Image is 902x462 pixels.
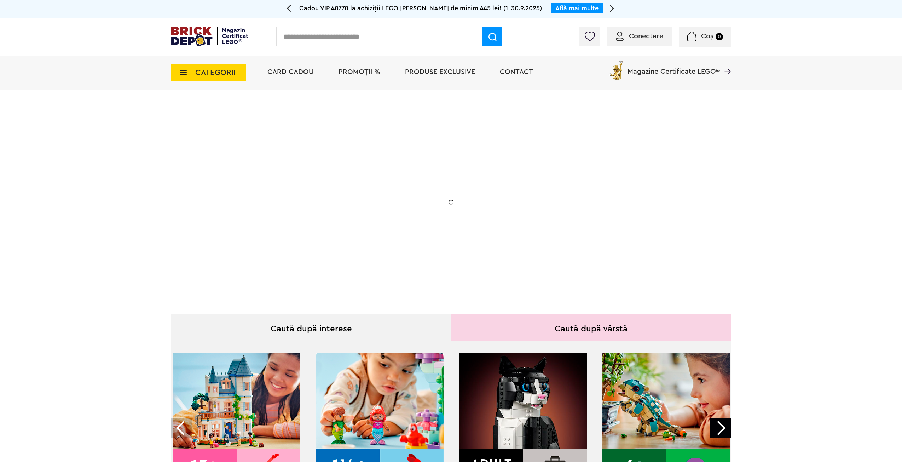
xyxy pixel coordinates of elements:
[555,5,599,11] a: Află mai multe
[221,193,363,223] h2: La două seturi LEGO de adulți achiziționate din selecție! În perioada 12 - [DATE]!
[171,314,451,341] div: Caută după interese
[500,68,533,75] a: Contact
[451,314,731,341] div: Caută după vârstă
[221,160,363,186] h1: 20% Reducere!
[616,33,663,40] a: Conectare
[629,33,663,40] span: Conectare
[299,5,542,11] span: Cadou VIP 40770 la achiziții LEGO [PERSON_NAME] de minim 445 lei! (1-30.9.2025)
[267,68,314,75] a: Card Cadou
[720,59,731,66] a: Magazine Certificate LEGO®
[701,33,713,40] span: Coș
[221,239,363,247] div: Explorează
[195,69,236,76] span: CATEGORII
[405,68,475,75] a: Produse exclusive
[628,59,720,75] span: Magazine Certificate LEGO®
[716,33,723,40] small: 0
[339,68,380,75] a: PROMOȚII %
